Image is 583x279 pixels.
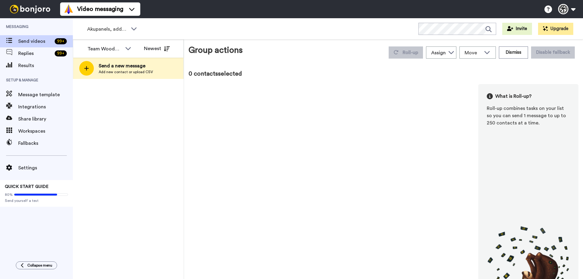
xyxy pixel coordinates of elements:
[499,46,528,59] button: Dismiss
[16,261,57,269] button: Collapse menu
[18,128,73,135] span: Workspaces
[87,45,122,53] div: Team WoodUpp
[18,164,73,172] span: Settings
[87,26,128,33] span: Akupanels, addons + CREATE
[99,62,153,70] span: Send a new message
[27,263,52,268] span: Collapse menu
[531,46,575,59] button: Disable fallback
[18,91,73,98] span: Message template
[5,198,68,203] span: Send yourself a test
[538,23,573,35] button: Upgrade
[18,115,73,123] span: Share library
[18,103,73,111] span: Integrations
[403,50,418,55] span: Roll-up
[5,185,49,189] span: QUICK START GUIDE
[18,50,52,57] span: Replies
[389,46,423,59] button: Roll-up
[189,70,578,78] div: 0 contacts selected
[99,70,153,74] span: Add new contact or upload CSV
[495,93,532,100] span: What is Roll-up?
[77,5,123,13] span: Video messaging
[7,5,53,13] img: bj-logo-header-white.svg
[55,38,67,44] div: 99 +
[18,140,73,147] span: Fallbacks
[502,23,532,35] button: Invite
[431,49,446,56] div: Assign
[139,43,174,55] button: Newest
[465,49,481,56] span: Move
[55,50,67,56] div: 99 +
[64,4,73,14] img: vm-color.svg
[189,44,243,59] div: Group actions
[5,192,13,197] span: 80%
[487,105,570,127] div: Roll-up combines tasks on your list so you can send 1 message to up to 250 contacts at a time.
[18,62,73,69] span: Results
[18,38,52,45] span: Send videos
